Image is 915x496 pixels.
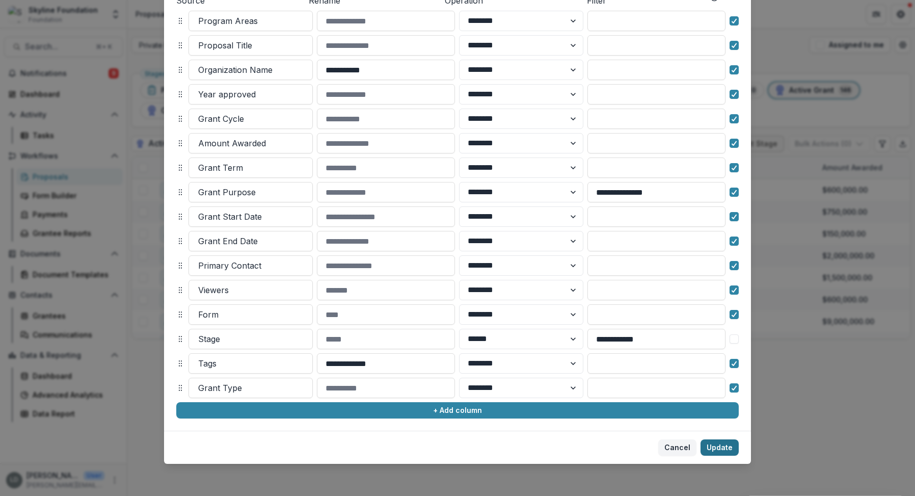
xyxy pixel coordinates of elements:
[658,439,696,456] button: Cancel
[176,402,739,419] button: + Add column
[701,439,739,456] button: Update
